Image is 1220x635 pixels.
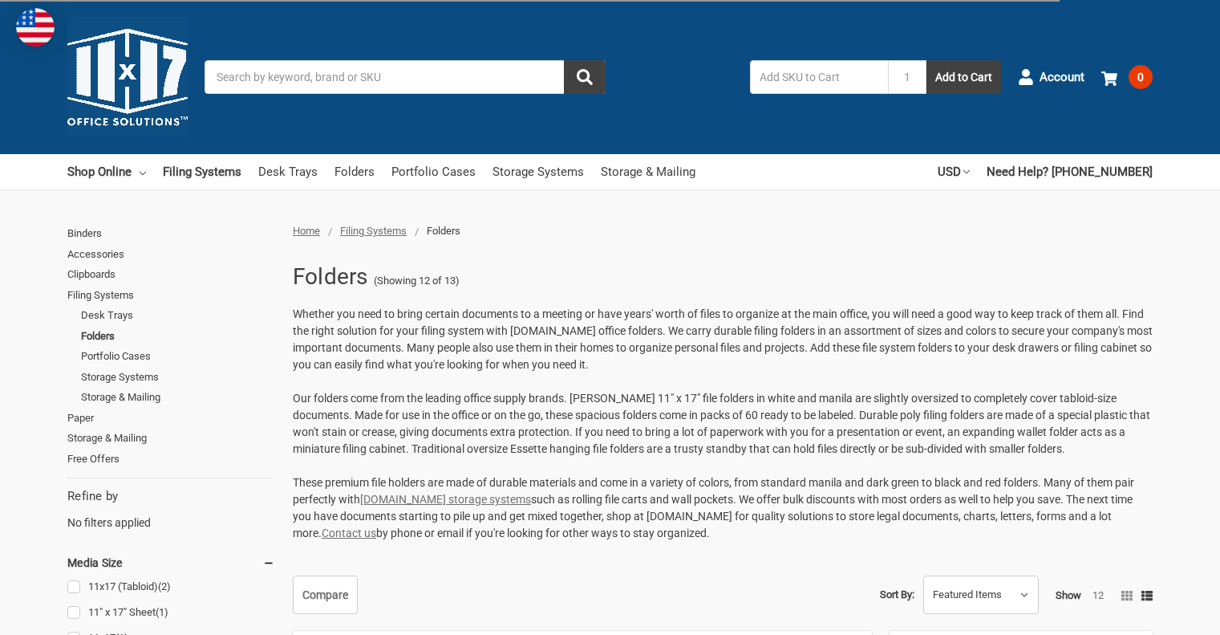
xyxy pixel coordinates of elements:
[67,487,275,506] h5: Refine by
[374,273,460,289] span: (Showing 12 of 13)
[81,305,275,326] a: Desk Trays
[81,387,275,408] a: Storage & Mailing
[67,602,275,624] a: 11" x 17" Sheet
[16,8,55,47] img: duty and tax information for United States
[81,326,275,347] a: Folders
[67,408,275,429] a: Paper
[1040,68,1084,87] span: Account
[258,154,318,189] a: Desk Trays
[880,583,914,607] label: Sort By:
[1018,56,1084,98] a: Account
[163,154,241,189] a: Filing Systems
[67,223,275,244] a: Binders
[293,576,358,614] a: Compare
[67,17,188,137] img: 11x17.com
[360,493,531,506] a: [DOMAIN_NAME] storage systems
[1101,56,1153,98] a: 0
[156,606,168,618] span: (1)
[205,60,606,94] input: Search by keyword, brand or SKU
[293,256,368,298] h1: Folders
[987,154,1153,189] a: Need Help? [PHONE_NUMBER]
[938,154,970,189] a: USD
[67,449,275,470] a: Free Offers
[67,487,275,531] div: No filters applied
[322,527,376,539] a: Contact us
[81,346,275,367] a: Portfolio Cases
[427,225,460,237] span: Folders
[293,474,1153,542] p: These premium file holders are made of durable materials and come in a variety of colors, from st...
[926,60,1001,94] button: Add to Cart
[293,225,320,237] a: Home
[1129,65,1153,89] span: 0
[293,390,1153,458] p: Our folders come from the leading office supply brands. [PERSON_NAME] 11" x 17" file folders in w...
[334,154,375,189] a: Folders
[67,576,275,598] a: 11x17 (Tabloid)
[81,367,275,388] a: Storage Systems
[391,154,476,189] a: Portfolio Cases
[750,60,888,94] input: Add SKU to Cart
[601,154,695,189] a: Storage & Mailing
[67,428,275,449] a: Storage & Mailing
[158,580,171,592] span: (2)
[67,244,275,265] a: Accessories
[1056,589,1081,601] span: Show
[67,553,275,572] h5: Media Size
[67,285,275,306] a: Filing Systems
[293,306,1153,373] p: Whether you need to bring certain documents to a meeting or have years' worth of files to organiz...
[1092,589,1104,601] a: 12
[340,225,407,237] a: Filing Systems
[67,264,275,285] a: Clipboards
[67,154,146,189] a: Shop Online
[492,154,584,189] a: Storage Systems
